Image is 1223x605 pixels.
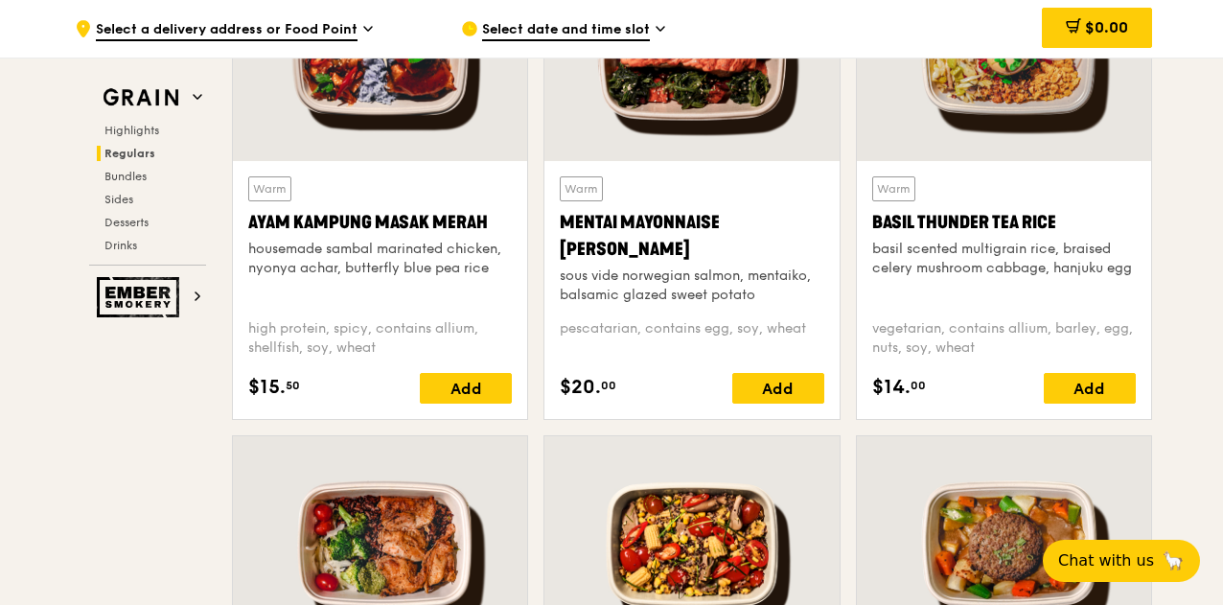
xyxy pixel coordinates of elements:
div: Ayam Kampung Masak Merah [248,209,512,236]
div: high protein, spicy, contains allium, shellfish, soy, wheat [248,319,512,358]
span: Select a delivery address or Food Point [96,20,358,41]
span: $0.00 [1085,18,1128,36]
span: 🦙 [1162,549,1185,572]
span: 50 [286,378,300,393]
div: Warm [560,176,603,201]
div: Warm [248,176,291,201]
span: 00 [911,378,926,393]
span: 00 [601,378,616,393]
span: Desserts [104,216,149,229]
div: pescatarian, contains egg, soy, wheat [560,319,823,358]
span: $14. [872,373,911,402]
span: Bundles [104,170,147,183]
span: Regulars [104,147,155,160]
button: Chat with us🦙 [1043,540,1200,582]
span: Sides [104,193,133,206]
img: Grain web logo [97,81,185,115]
span: $15. [248,373,286,402]
div: vegetarian, contains allium, barley, egg, nuts, soy, wheat [872,319,1136,358]
div: Mentai Mayonnaise [PERSON_NAME] [560,209,823,263]
div: Basil Thunder Tea Rice [872,209,1136,236]
div: Warm [872,176,915,201]
div: Add [732,373,824,404]
span: $20. [560,373,601,402]
span: Drinks [104,239,137,252]
div: Add [1044,373,1136,404]
span: Chat with us [1058,549,1154,572]
div: sous vide norwegian salmon, mentaiko, balsamic glazed sweet potato [560,267,823,305]
div: Add [420,373,512,404]
div: basil scented multigrain rice, braised celery mushroom cabbage, hanjuku egg [872,240,1136,278]
span: Highlights [104,124,159,137]
span: Select date and time slot [482,20,650,41]
div: housemade sambal marinated chicken, nyonya achar, butterfly blue pea rice [248,240,512,278]
img: Ember Smokery web logo [97,277,185,317]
